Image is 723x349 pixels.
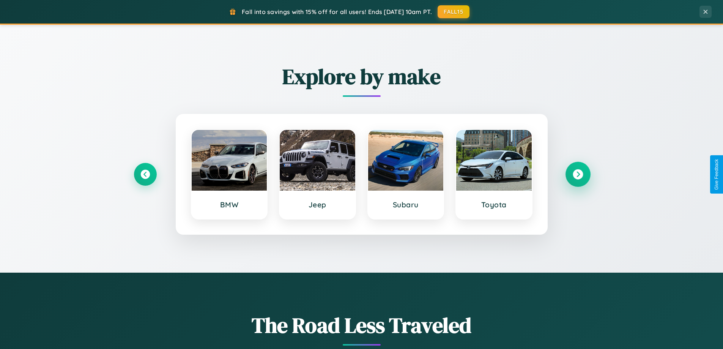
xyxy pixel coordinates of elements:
[134,62,589,91] h2: Explore by make
[438,5,469,18] button: FALL15
[199,200,260,209] h3: BMW
[714,159,719,190] div: Give Feedback
[242,8,432,16] span: Fall into savings with 15% off for all users! Ends [DATE] 10am PT.
[376,200,436,209] h3: Subaru
[287,200,348,209] h3: Jeep
[134,311,589,340] h1: The Road Less Traveled
[464,200,524,209] h3: Toyota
